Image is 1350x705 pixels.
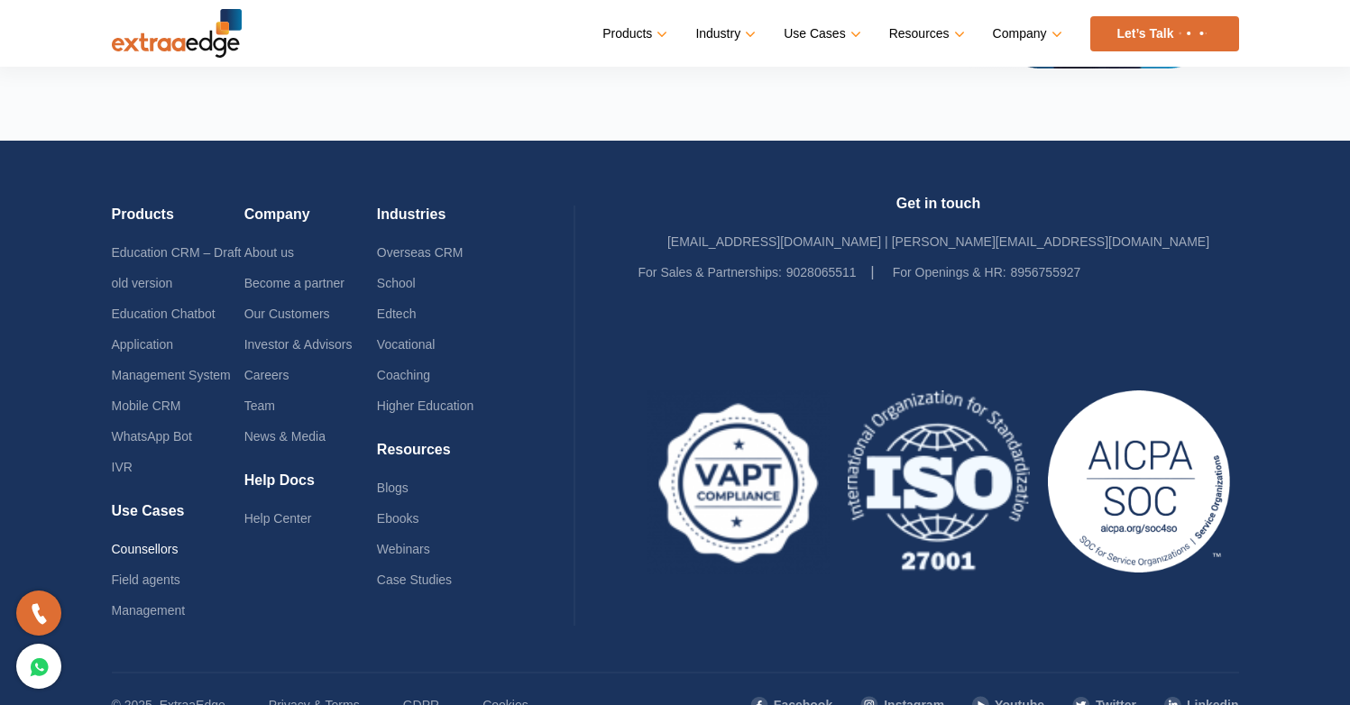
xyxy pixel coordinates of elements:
[1010,265,1080,279] a: 8956755927
[377,206,510,237] h4: Industries
[377,276,416,290] a: School
[112,572,180,587] a: Field agents
[638,257,783,288] label: For Sales & Partnerships:
[244,368,289,382] a: Careers
[377,481,409,495] a: Blogs
[695,21,752,47] a: Industry
[638,195,1239,226] h4: Get in touch
[112,245,242,290] a: Education CRM – Draft old version
[786,265,857,279] a: 9028065511
[377,572,452,587] a: Case Studies
[112,206,244,237] h4: Products
[112,429,193,444] a: WhatsApp Bot
[112,502,244,534] h4: Use Cases
[244,472,377,503] h4: Help Docs
[112,307,216,321] a: Education Chatbot
[667,234,1209,249] a: [EMAIL_ADDRESS][DOMAIN_NAME] | [PERSON_NAME][EMAIL_ADDRESS][DOMAIN_NAME]
[377,337,436,352] a: Vocational
[244,276,344,290] a: Become a partner
[244,307,330,321] a: Our Customers
[244,429,326,444] a: News & Media
[1090,16,1239,51] a: Let’s Talk
[244,206,377,237] h4: Company
[244,245,294,260] a: About us
[112,337,231,382] a: Application Management System
[377,307,417,321] a: Edtech
[377,398,473,413] a: Higher Education
[377,511,419,526] a: Ebooks
[112,542,179,556] a: Counsellors
[889,21,961,47] a: Resources
[244,337,353,352] a: Investor & Advisors
[377,441,510,472] h4: Resources
[244,511,312,526] a: Help Center
[893,257,1006,288] label: For Openings & HR:
[602,21,664,47] a: Products
[112,460,133,474] a: IVR
[377,542,430,556] a: Webinars
[244,398,275,413] a: Team
[377,368,430,382] a: Coaching
[112,603,186,618] a: Management
[377,245,464,260] a: Overseas CRM
[112,398,181,413] a: Mobile CRM
[993,21,1059,47] a: Company
[784,21,857,47] a: Use Cases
